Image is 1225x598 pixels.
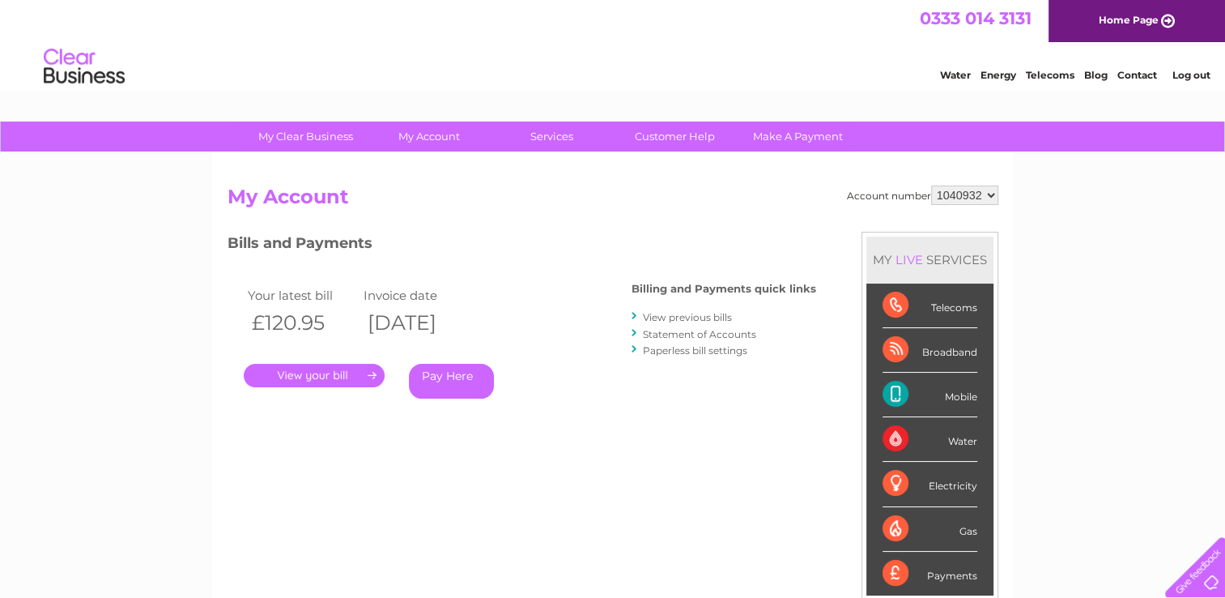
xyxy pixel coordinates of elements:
[643,344,747,357] a: Paperless bill settings
[244,364,385,387] a: .
[608,122,742,152] a: Customer Help
[883,417,977,462] div: Water
[228,186,998,216] h2: My Account
[883,552,977,596] div: Payments
[43,42,125,92] img: logo.png
[244,306,360,340] th: £120.95
[883,373,977,417] div: Mobile
[485,122,619,152] a: Services
[866,237,993,283] div: MY SERVICES
[409,364,494,399] a: Pay Here
[1117,69,1157,81] a: Contact
[359,284,476,306] td: Invoice date
[1084,69,1108,81] a: Blog
[1172,69,1210,81] a: Log out
[980,69,1016,81] a: Energy
[643,311,732,323] a: View previous bills
[920,8,1031,28] a: 0333 014 3131
[847,186,998,205] div: Account number
[643,328,756,340] a: Statement of Accounts
[228,232,816,260] h3: Bills and Payments
[239,122,372,152] a: My Clear Business
[244,284,360,306] td: Your latest bill
[731,122,865,152] a: Make A Payment
[892,252,926,267] div: LIVE
[883,328,977,373] div: Broadband
[359,306,476,340] th: [DATE]
[632,283,816,295] h4: Billing and Payments quick links
[940,69,971,81] a: Water
[883,462,977,506] div: Electricity
[1026,69,1074,81] a: Telecoms
[883,507,977,552] div: Gas
[362,122,496,152] a: My Account
[883,284,977,328] div: Telecoms
[231,9,996,79] div: Clear Business is a trading name of Verastar Limited (registered in [GEOGRAPHIC_DATA] No. 3667643...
